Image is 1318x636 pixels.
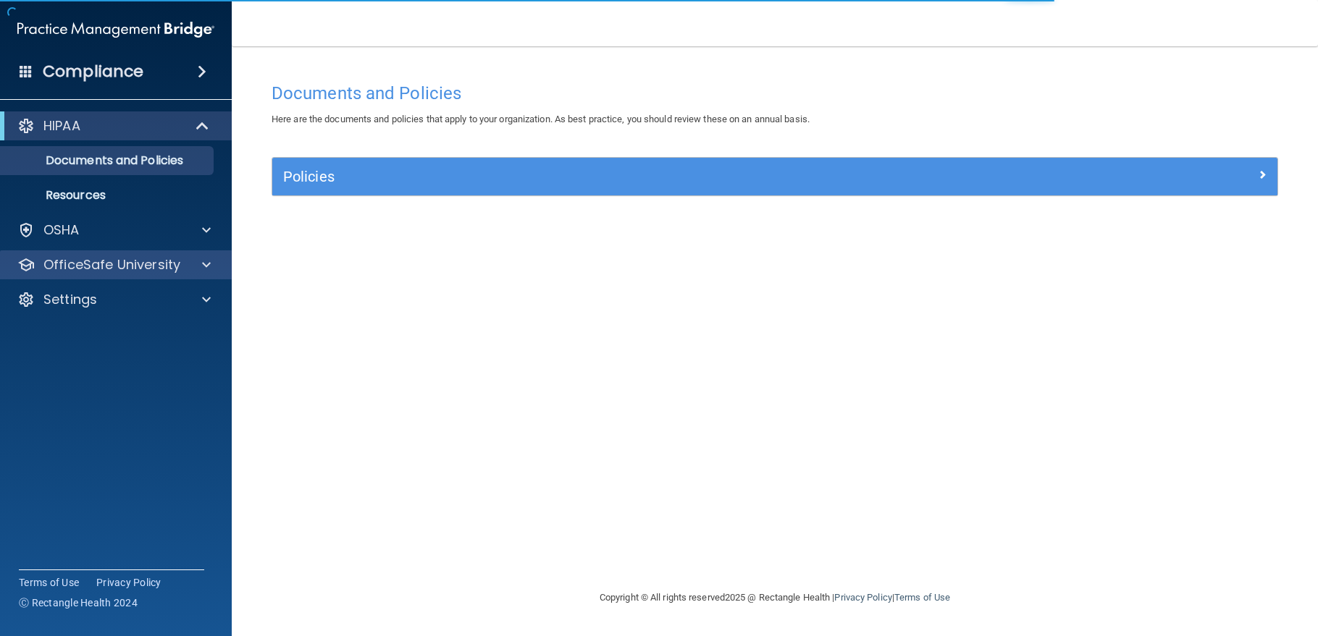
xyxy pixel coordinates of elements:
a: HIPAA [17,117,210,135]
p: HIPAA [43,117,80,135]
a: Privacy Policy [834,592,891,603]
h4: Documents and Policies [272,84,1278,103]
a: OSHA [17,221,211,239]
a: Policies [283,165,1267,188]
p: Resources [9,188,207,203]
a: Settings [17,291,211,308]
a: OfficeSafe University [17,256,211,274]
img: PMB logo [17,15,214,44]
p: Settings [43,291,97,308]
p: OfficeSafe University [43,256,180,274]
h5: Policies [283,169,1015,185]
span: Here are the documents and policies that apply to your organization. As best practice, you should... [272,114,810,124]
a: Terms of Use [894,592,950,603]
a: Terms of Use [19,575,79,590]
div: Copyright © All rights reserved 2025 @ Rectangle Health | | [511,574,1039,621]
p: OSHA [43,221,80,239]
span: Ⓒ Rectangle Health 2024 [19,595,138,610]
a: Privacy Policy [96,575,161,590]
h4: Compliance [43,62,143,82]
p: Documents and Policies [9,153,207,168]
